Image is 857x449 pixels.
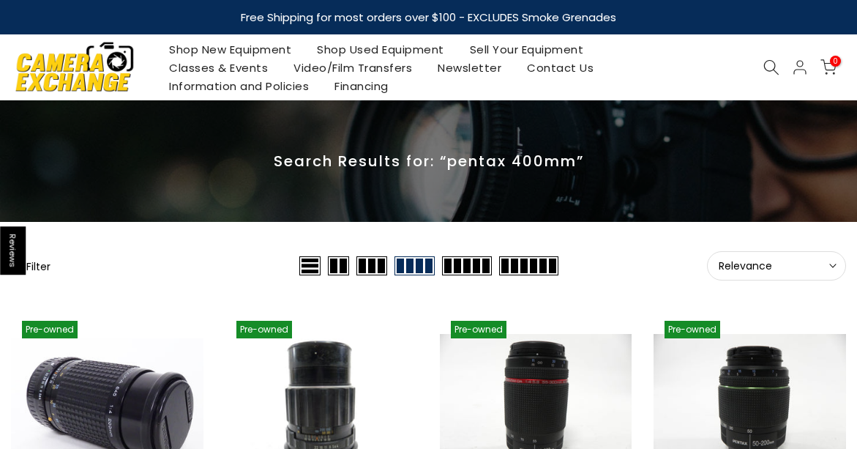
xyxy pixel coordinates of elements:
button: Relevance [707,251,846,281]
a: Financing [322,77,402,95]
a: Classes & Events [157,59,281,77]
span: Relevance [719,259,834,272]
a: Information and Policies [157,77,322,95]
a: Video/Film Transfers [281,59,425,77]
span: 0 [830,56,841,67]
a: Contact Us [514,59,607,77]
a: 0 [820,59,837,75]
a: Shop New Equipment [157,40,304,59]
a: Sell Your Equipment [457,40,596,59]
a: Newsletter [425,59,514,77]
strong: Free Shipping for most orders over $100 - EXCLUDES Smoke Grenades [241,10,616,25]
a: Shop Used Equipment [304,40,457,59]
p: Search Results for: “pentax 400mm” [11,152,846,171]
button: Show filters [11,259,50,273]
